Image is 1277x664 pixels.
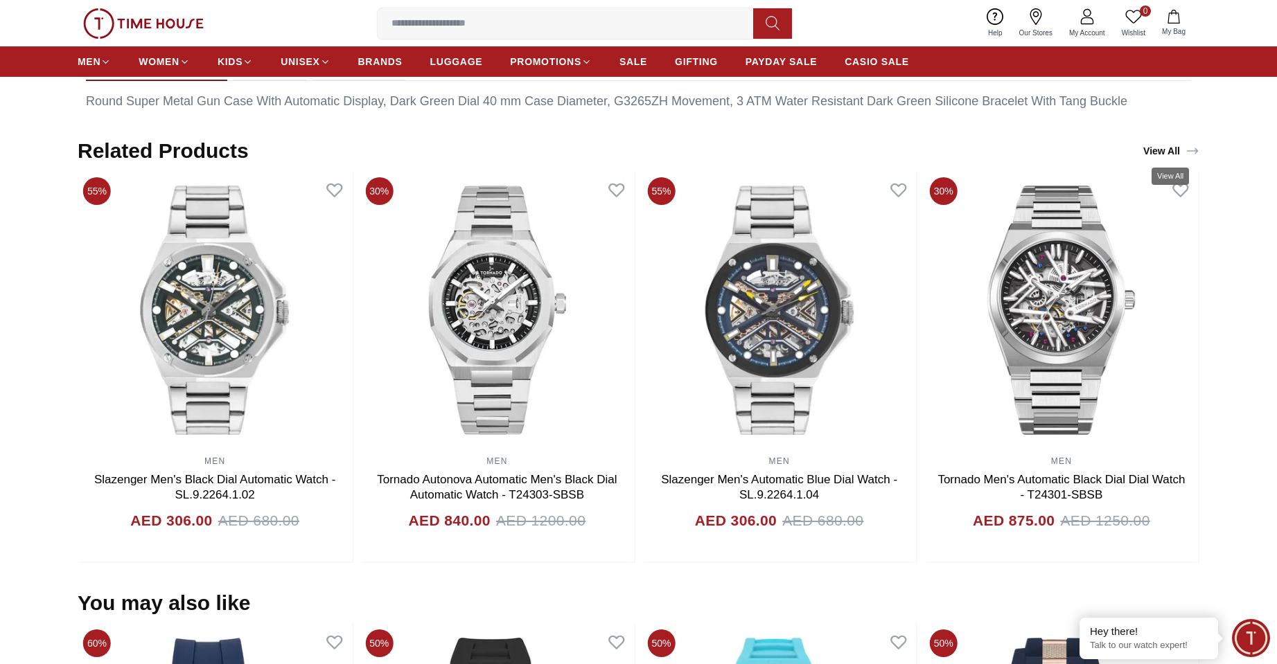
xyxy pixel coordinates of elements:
[78,172,352,449] img: Slazenger Men's Black Dial Automatic Watch - SL.9.2264.1.02
[1051,456,1072,466] a: MEN
[768,456,789,466] a: MEN
[1116,28,1151,38] span: Wishlist
[218,510,299,532] span: AED 680.00
[983,28,1008,38] span: Help
[139,49,190,74] a: WOMEN
[78,138,249,163] h2: Related Products
[1011,6,1061,41] a: Our Stores
[1060,510,1150,532] span: AED 1250.00
[746,55,817,69] span: PAYDAY SALE
[973,510,1055,532] h4: AED 875.00
[486,456,507,466] a: MEN
[94,473,335,501] a: Slazenger Men's Black Dial Automatic Watch - SL.9.2264.1.02
[78,55,100,69] span: MEN
[661,473,897,501] a: Slazenger Men's Automatic Blue Dial Watch - SL.9.2264.1.04
[430,49,483,74] a: LUGGAGE
[648,177,676,205] span: 55%
[377,473,617,501] a: Tornado Autonova Automatic Men's Black Dial Automatic Watch - T24303-SBSB
[78,591,251,616] h2: You may also like
[365,629,393,657] span: 50%
[365,177,393,205] span: 30%
[924,172,1199,449] img: Tornado Men's Automatic Black Dial Dial Watch - T24301-SBSB
[642,172,917,449] img: Slazenger Men's Automatic Blue Dial Watch - SL.9.2264.1.04
[648,629,676,657] span: 50%
[782,510,863,532] span: AED 680.00
[83,629,111,657] span: 60%
[930,629,958,657] span: 50%
[930,177,958,205] span: 30%
[409,510,491,532] h4: AED 840.00
[1014,28,1058,38] span: Our Stores
[218,55,243,69] span: KIDS
[1090,640,1208,652] p: Talk to our watch expert!
[1156,26,1191,37] span: My Bag
[619,49,647,74] a: SALE
[360,172,634,449] img: Tornado Autonova Automatic Men's Black Dial Automatic Watch - T24303-SBSB
[358,49,403,74] a: BRANDS
[1090,625,1208,638] div: Hey there!
[83,177,111,205] span: 55%
[204,456,225,466] a: MEN
[218,49,253,74] a: KIDS
[86,92,1191,111] div: Round Super Metal Gun Case With Automatic Display, Dark Green Dial 40 mm Case Diameter, G3265ZH M...
[937,473,1185,501] a: Tornado Men's Automatic Black Dial Dial Watch - T24301-SBSB
[695,510,777,532] h4: AED 306.00
[83,8,204,39] img: ...
[496,510,585,532] span: AED 1200.00
[510,49,592,74] a: PROMOTIONS
[675,49,718,74] a: GIFTING
[430,55,483,69] span: LUGGAGE
[358,55,403,69] span: BRANDS
[1232,619,1270,657] div: Chat Widget
[980,6,1011,41] a: Help
[1152,168,1189,185] div: View All
[139,55,179,69] span: WOMEN
[1154,7,1194,39] button: My Bag
[130,510,212,532] h4: AED 306.00
[1140,6,1151,17] span: 0
[619,55,647,69] span: SALE
[510,55,581,69] span: PROMOTIONS
[1141,141,1202,161] a: View All
[281,49,330,74] a: UNISEX
[1064,28,1111,38] span: My Account
[845,55,909,69] span: CASIO SALE
[675,55,718,69] span: GIFTING
[845,49,909,74] a: CASIO SALE
[1113,6,1154,41] a: 0Wishlist
[1143,144,1199,158] div: View All
[78,49,111,74] a: MEN
[746,49,817,74] a: PAYDAY SALE
[281,55,319,69] span: UNISEX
